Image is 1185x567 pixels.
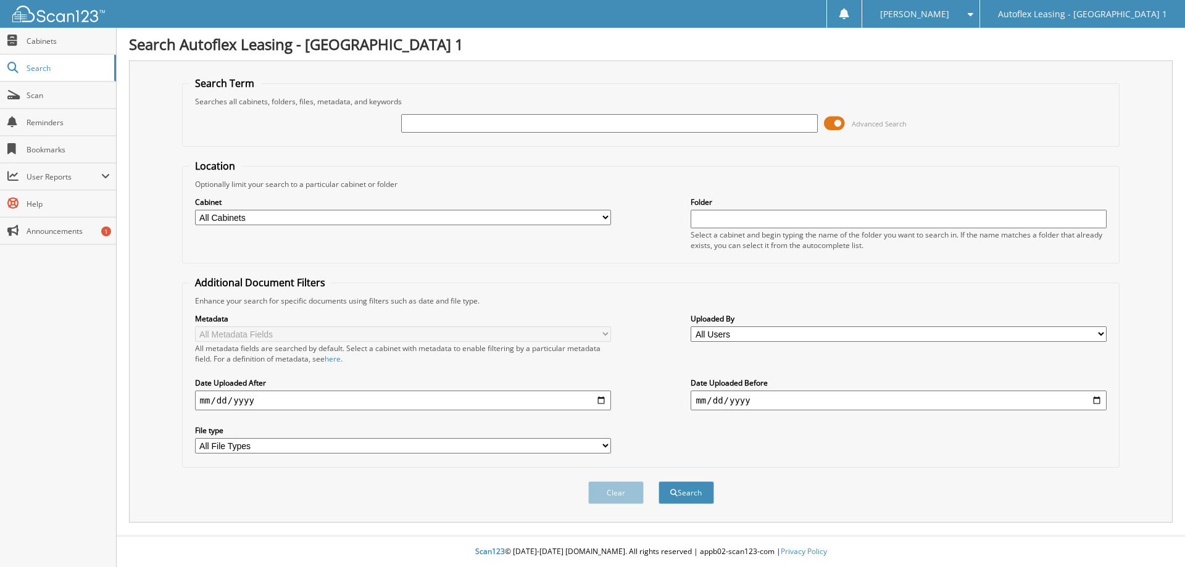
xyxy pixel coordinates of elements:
input: start [195,391,611,410]
button: Search [659,481,714,504]
label: Cabinet [195,197,611,207]
span: Help [27,199,110,209]
div: © [DATE]-[DATE] [DOMAIN_NAME]. All rights reserved | appb02-scan123-com | [117,537,1185,567]
legend: Search Term [189,77,260,90]
label: File type [195,425,611,436]
div: All metadata fields are searched by default. Select a cabinet with metadata to enable filtering b... [195,343,611,364]
button: Clear [588,481,644,504]
legend: Additional Document Filters [189,276,331,289]
div: 1 [101,226,111,236]
span: Scan123 [475,546,505,557]
span: Reminders [27,117,110,128]
span: Search [27,63,108,73]
span: Advanced Search [852,119,907,128]
label: Metadata [195,313,611,324]
span: Autoflex Leasing - [GEOGRAPHIC_DATA] 1 [998,10,1167,18]
span: User Reports [27,172,101,182]
div: Enhance your search for specific documents using filters such as date and file type. [189,296,1113,306]
a: Privacy Policy [781,546,827,557]
span: Scan [27,90,110,101]
legend: Location [189,159,241,173]
label: Date Uploaded Before [691,378,1107,388]
div: Searches all cabinets, folders, files, metadata, and keywords [189,96,1113,107]
a: here [325,354,341,364]
input: end [691,391,1107,410]
div: Optionally limit your search to a particular cabinet or folder [189,179,1113,189]
span: Cabinets [27,36,110,46]
span: Announcements [27,226,110,236]
span: Bookmarks [27,144,110,155]
div: Select a cabinet and begin typing the name of the folder you want to search in. If the name match... [691,230,1107,250]
h1: Search Autoflex Leasing - [GEOGRAPHIC_DATA] 1 [129,34,1173,54]
label: Folder [691,197,1107,207]
span: [PERSON_NAME] [880,10,949,18]
img: scan123-logo-white.svg [12,6,105,22]
label: Uploaded By [691,313,1107,324]
label: Date Uploaded After [195,378,611,388]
